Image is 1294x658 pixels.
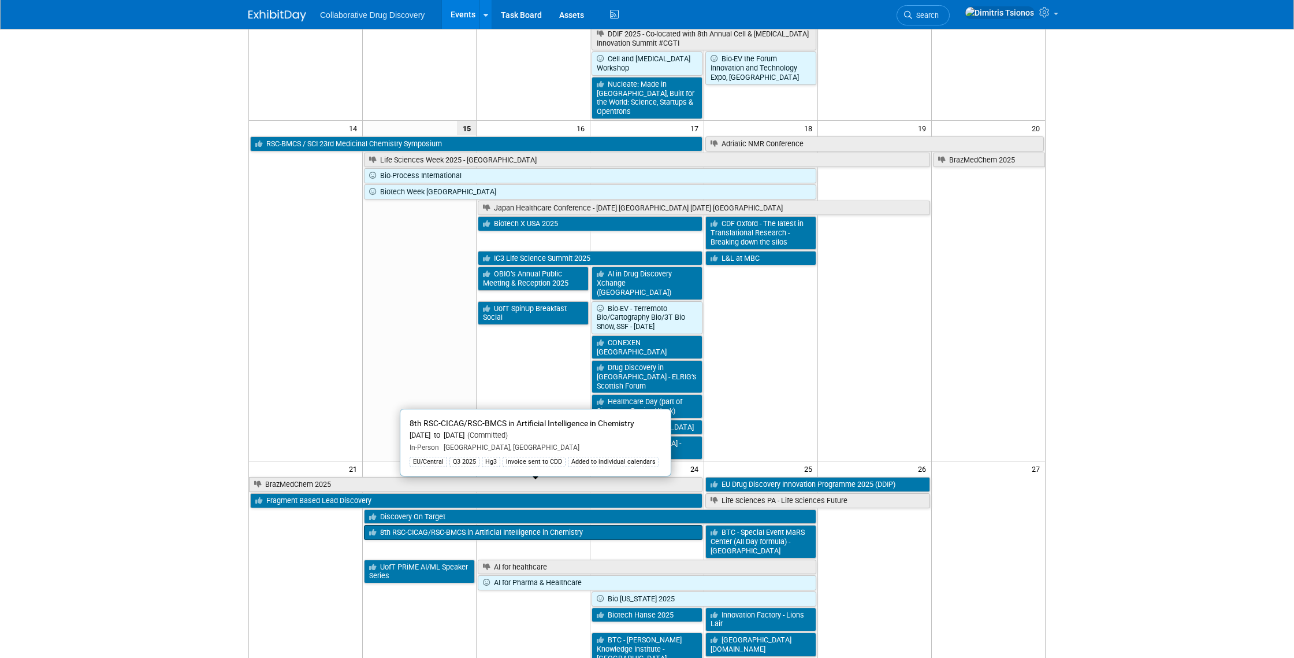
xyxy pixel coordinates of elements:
a: AI in Drug Discovery Xchange ([GEOGRAPHIC_DATA]) [592,267,702,300]
span: Search [912,11,939,20]
span: 15 [457,121,476,135]
span: 27 [1031,461,1045,476]
a: UofT PRiME AI/ML Speaker Series [364,560,475,583]
span: 20 [1031,121,1045,135]
a: RSC-BMCS / SCI 23rd Medicinal Chemistry Symposium [250,136,702,151]
a: Cell and [MEDICAL_DATA] Workshop [592,51,702,75]
a: Bio-EV - Terremoto Bio/Cartography Bio/3T Bio Show, SSF - [DATE] [592,301,702,334]
a: [GEOGRAPHIC_DATA][DOMAIN_NAME] [705,633,816,656]
span: Collaborative Drug Discovery [320,10,425,20]
span: [GEOGRAPHIC_DATA], [GEOGRAPHIC_DATA] [439,443,579,452]
a: Bio-EV the Forum Innovation and Technology Expo, [GEOGRAPHIC_DATA] [705,51,816,84]
div: [DATE] to [DATE] [410,431,661,441]
span: 16 [575,121,590,135]
a: Innovation Factory - Lions Lair [705,608,816,631]
a: CDF Oxford - The latest in Translational Research - Breaking down the silos [705,216,816,249]
a: Nucleate: Made in [GEOGRAPHIC_DATA], Built for the World: Science, Startups & Opentrons [592,77,702,119]
a: Healthcare Day (part of Singapore Design Week) [592,394,702,418]
div: Hg3 [482,457,500,467]
a: Discovery On Target [364,509,816,524]
div: EU/Central [410,457,447,467]
a: AI for healthcare [478,560,816,575]
div: Invoice sent to CDD [503,457,566,467]
div: Added to individual calendars [568,457,659,467]
a: Japan Healthcare Conference - [DATE] [GEOGRAPHIC_DATA] [DATE] [GEOGRAPHIC_DATA] [478,201,929,216]
a: BrazMedChem 2025 [249,477,702,492]
div: Q3 2025 [449,457,479,467]
a: Biotech Hanse 2025 [592,608,702,623]
span: 19 [917,121,931,135]
a: Search [897,5,950,25]
a: Adriatic NMR Conference [705,136,1044,151]
a: Bio [US_STATE] 2025 [592,592,816,607]
a: UofT SpinUp Breakfast Social [478,301,589,325]
span: 17 [689,121,704,135]
a: Biotech X USA 2025 [478,216,702,231]
a: IC3 Life Science Summit 2025 [478,251,702,266]
span: 21 [348,461,362,476]
span: 18 [803,121,817,135]
a: Bio-Process International [364,168,816,183]
a: DDIF 2025 - Co-located with 8th Annual Cell & [MEDICAL_DATA] Innovation Summit #CGTI [592,27,816,50]
img: ExhibitDay [248,10,306,21]
a: Biotech Week [GEOGRAPHIC_DATA] [364,184,816,199]
span: (Committed) [464,431,508,439]
span: 25 [803,461,817,476]
a: AI for Pharma & Healthcare [478,575,816,590]
a: Life Sciences Week 2025 - [GEOGRAPHIC_DATA] [364,153,929,168]
img: Dimitris Tsionos [965,6,1035,19]
a: 8th RSC-CICAG/RSC-BMCS in Artificial Intelligence in Chemistry [364,525,702,540]
a: CONEXEN [GEOGRAPHIC_DATA] [592,335,702,359]
a: Fragment Based Lead Discovery [250,493,702,508]
span: 24 [689,461,704,476]
a: Drug Discovery in [GEOGRAPHIC_DATA] - ELRIG’s Scottish Forum [592,360,702,393]
a: Life Sciences PA - Life Sciences Future [705,493,930,508]
a: EU Drug Discovery Innovation Programme 2025 (DDIP) [705,477,930,492]
span: 8th RSC-CICAG/RSC-BMCS in Artificial Intelligence in Chemistry [410,419,634,428]
a: BTC - Special Event MaRS Center (All Day formula) - [GEOGRAPHIC_DATA] [705,525,816,558]
span: 14 [348,121,362,135]
a: OBIO’s Annual Public Meeting & Reception 2025 [478,267,589,290]
a: L&L at MBC [705,251,816,266]
span: 26 [917,461,931,476]
a: BrazMedChem 2025 [933,153,1045,168]
span: In-Person [410,443,439,452]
